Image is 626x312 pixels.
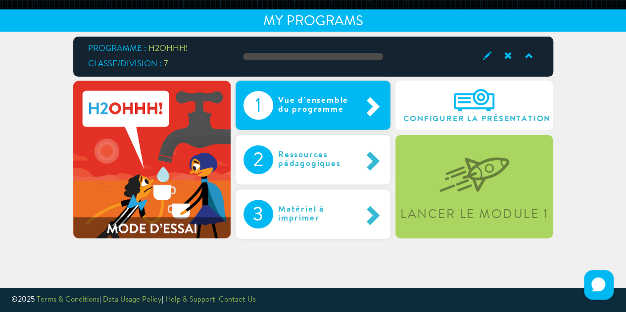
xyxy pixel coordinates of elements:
[476,49,496,63] span: Edit Class
[273,145,361,174] div: Ressources pédagogiques
[165,296,215,304] a: Help & Support
[454,89,494,111] img: A6IEyHKz3Om3AAAAAElFTkSuQmCC
[88,60,162,68] span: Classe/Division :
[148,45,188,53] span: H2OHHH!
[517,49,538,63] span: Collapse
[397,209,551,221] div: Lancer le module 1
[581,267,616,302] iframe: HelpCrunch
[164,60,168,68] span: 7
[99,296,101,304] span: |
[219,296,256,304] a: Contact Us
[215,296,217,304] span: |
[243,145,273,174] div: 2
[243,91,273,120] div: 1
[18,296,35,304] span: 2025
[439,141,509,192] img: startLevel-067b1d7070320fa55a55bc2f2caa8c2a.png
[496,49,517,63] span: Archive Class
[243,200,273,228] div: 3
[103,296,162,304] a: Data Usage Policy
[73,81,231,238] img: h2whoaTrial.fr_CA-5d324fcea46b0fa996e5a5e090693d48.png
[37,296,99,304] a: Terms & Conditions
[403,115,551,124] span: Configurer la présentation
[273,91,361,120] div: Vue d'ensemble du programme
[88,45,146,53] span: Programme :
[162,296,163,304] span: |
[11,296,18,304] span: ©
[273,200,361,228] div: Matériel à imprimer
